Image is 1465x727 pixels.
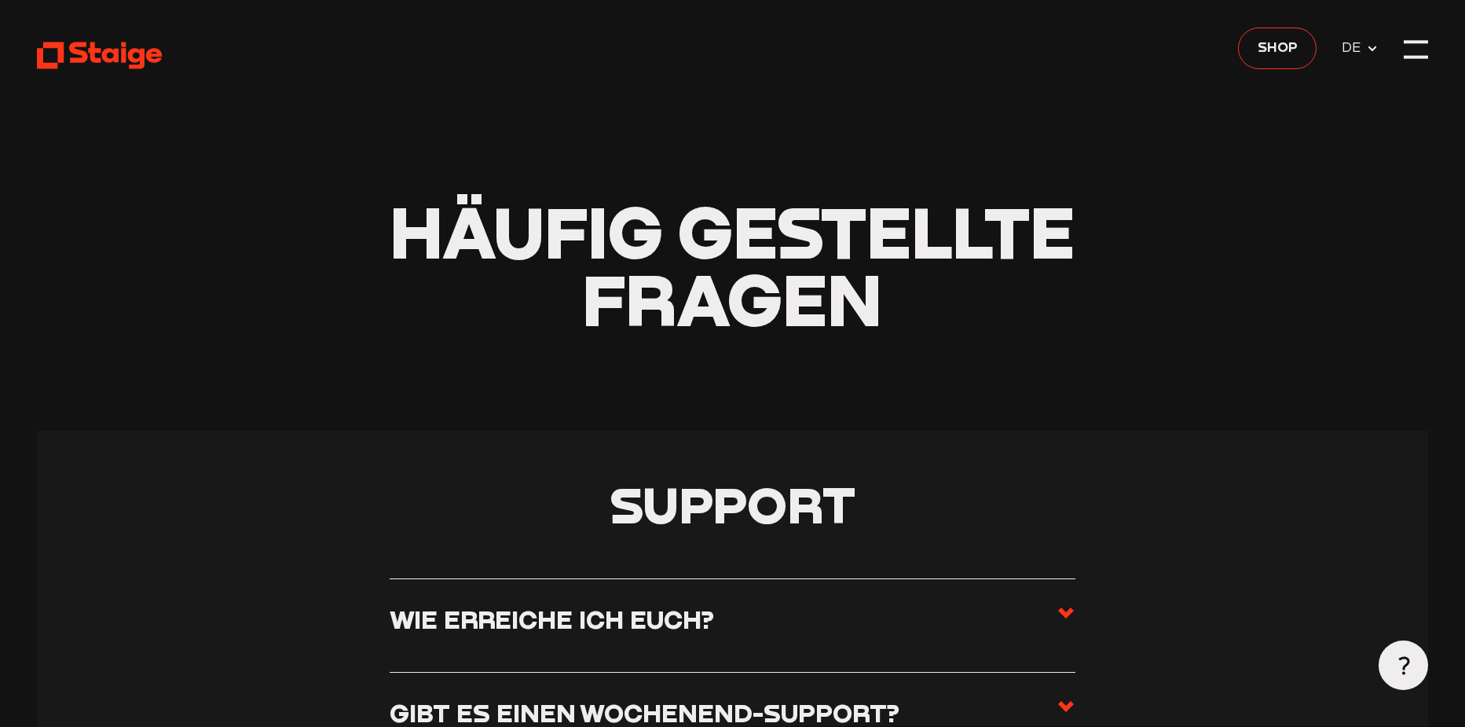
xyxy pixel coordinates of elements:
[1258,36,1298,57] span: Shop
[390,188,1075,342] span: Häufig gestellte Fragen
[1238,28,1317,69] a: Shop
[1342,37,1367,58] span: DE
[390,604,714,634] h3: Wie erreiche ich euch?
[610,474,855,534] span: Support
